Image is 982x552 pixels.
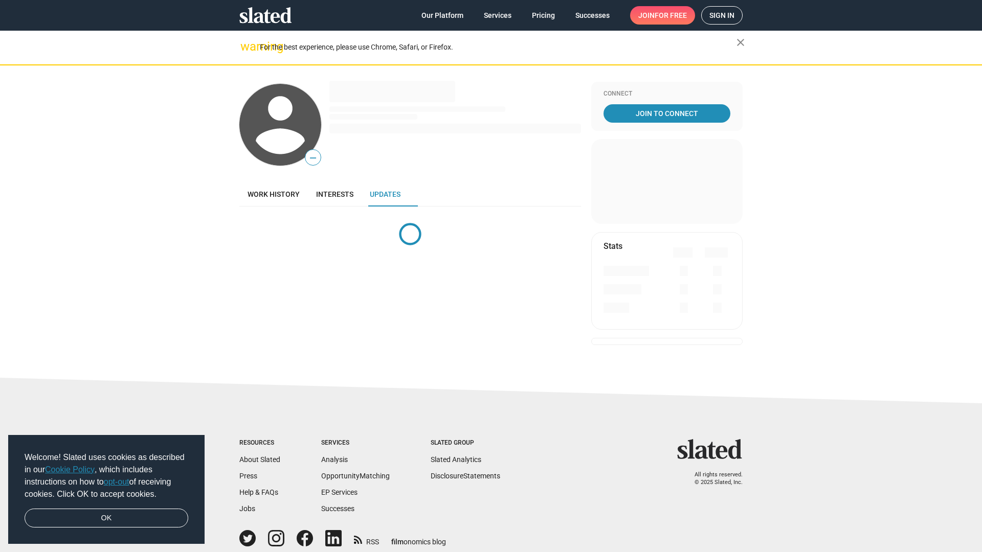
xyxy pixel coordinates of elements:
span: Pricing [532,6,555,25]
a: Work history [239,182,308,206]
a: Updates [362,182,409,206]
span: Our Platform [421,6,463,25]
mat-card-title: Stats [604,241,622,251]
a: dismiss cookie message [25,509,188,528]
div: For the best experience, please use Chrome, Safari, or Firefox. [260,40,736,54]
a: Services [476,6,520,25]
span: Join To Connect [606,104,728,123]
div: Connect [604,90,730,98]
span: Join [638,6,687,25]
a: Slated Analytics [431,455,481,464]
span: Welcome! Slated uses cookies as described in our , which includes instructions on how to of recei... [25,451,188,500]
mat-icon: close [734,36,747,49]
div: Slated Group [431,439,500,447]
a: Press [239,472,257,480]
a: About Slated [239,455,280,464]
a: Help & FAQs [239,488,278,496]
span: Services [484,6,511,25]
span: — [305,151,321,165]
span: for free [655,6,687,25]
div: Services [321,439,390,447]
a: OpportunityMatching [321,472,390,480]
p: All rights reserved. © 2025 Slated, Inc. [684,471,743,486]
span: Interests [316,190,353,198]
a: Successes [321,504,354,513]
span: film [391,538,404,546]
a: Cookie Policy [45,465,95,474]
a: EP Services [321,488,358,496]
a: Joinfor free [630,6,695,25]
div: cookieconsent [8,435,205,544]
a: Our Platform [413,6,472,25]
a: Sign in [701,6,743,25]
mat-icon: warning [240,40,253,53]
a: DisclosureStatements [431,472,500,480]
a: Pricing [524,6,563,25]
span: Updates [370,190,400,198]
a: Join To Connect [604,104,730,123]
a: opt-out [104,477,129,486]
div: Resources [239,439,280,447]
a: RSS [354,531,379,547]
a: Interests [308,182,362,206]
span: Work history [248,190,300,198]
a: Analysis [321,455,348,464]
a: Jobs [239,504,255,513]
span: Sign in [709,7,734,24]
a: Successes [567,6,618,25]
a: filmonomics blog [391,529,446,547]
span: Successes [575,6,610,25]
